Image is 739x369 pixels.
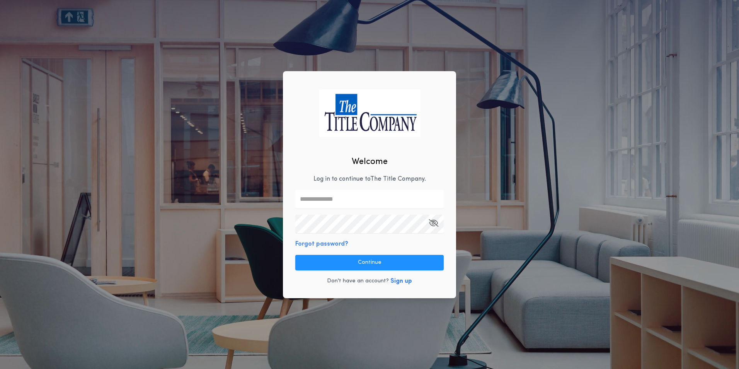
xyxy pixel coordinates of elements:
[352,155,388,168] h2: Welcome
[390,277,412,286] button: Sign up
[295,239,348,249] button: Forgot password?
[319,89,420,137] img: logo
[313,174,426,184] p: Log in to continue to The Title Company .
[327,277,389,285] p: Don't have an account?
[295,255,444,270] button: Continue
